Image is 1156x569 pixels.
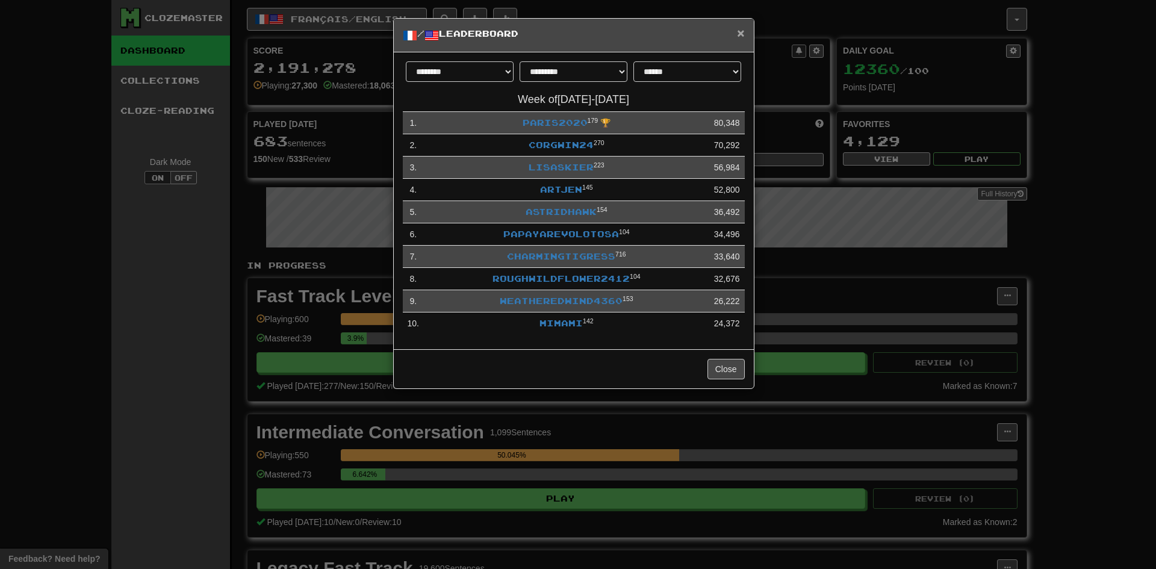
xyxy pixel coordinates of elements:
[403,112,424,134] td: 1 .
[709,201,745,223] td: 36,492
[737,26,744,40] span: ×
[588,117,598,124] sup: 179
[619,228,630,235] sup: Level 104
[526,207,597,217] a: astridhawk
[707,359,745,379] button: Close
[403,157,424,179] td: 3 .
[709,223,745,246] td: 34,496
[529,162,594,172] a: Lisaskier
[500,296,623,306] a: WeatheredWind4360
[403,94,745,106] h4: Week of [DATE] - [DATE]
[403,201,424,223] td: 5 .
[623,295,633,302] sup: Level 153
[737,26,744,39] button: Close
[594,161,604,169] sup: Level 223
[709,290,745,312] td: 26,222
[403,223,424,246] td: 6 .
[403,179,424,201] td: 4 .
[582,184,593,191] sup: Level 145
[600,118,611,128] span: 🏆
[597,206,608,213] sup: Level 154
[709,312,745,335] td: 24,372
[529,140,594,150] a: corgwin24
[403,134,424,157] td: 2 .
[709,268,745,290] td: 32,676
[709,157,745,179] td: 56,984
[523,117,588,128] a: paris2020
[709,134,745,157] td: 70,292
[403,28,745,43] h5: / Leaderboard
[493,273,630,284] a: RoughWildflower2412
[709,179,745,201] td: 52,800
[709,246,745,268] td: 33,640
[630,273,641,280] sup: Level 104
[615,250,626,258] sup: Level 716
[709,112,745,134] td: 80,348
[540,184,582,194] a: artjen
[503,229,619,239] a: papayarevolotosa
[539,318,583,328] a: Mimami
[507,251,615,261] a: CharmingTigress
[403,290,424,312] td: 9 .
[594,139,604,146] sup: Level 270
[403,246,424,268] td: 7 .
[403,312,424,335] td: 10 .
[583,317,594,325] sup: Level 142
[403,268,424,290] td: 8 .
